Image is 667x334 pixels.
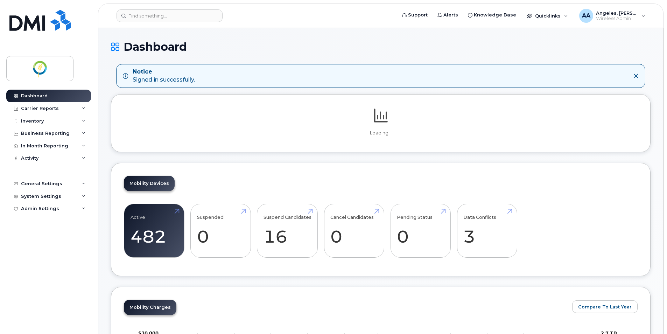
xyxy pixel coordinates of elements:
a: Data Conflicts 3 [463,208,511,254]
a: Suspended 0 [197,208,244,254]
h1: Dashboard [111,41,651,53]
p: Loading... [124,130,638,136]
a: Cancel Candidates 0 [330,208,378,254]
strong: Notice [133,68,195,76]
div: Signed in successfully. [133,68,195,84]
a: Active 482 [131,208,178,254]
a: Suspend Candidates 16 [264,208,311,254]
span: Compare To Last Year [578,304,632,310]
a: Mobility Charges [124,300,176,315]
a: Mobility Devices [124,176,175,191]
button: Compare To Last Year [572,300,638,313]
a: Pending Status 0 [397,208,444,254]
